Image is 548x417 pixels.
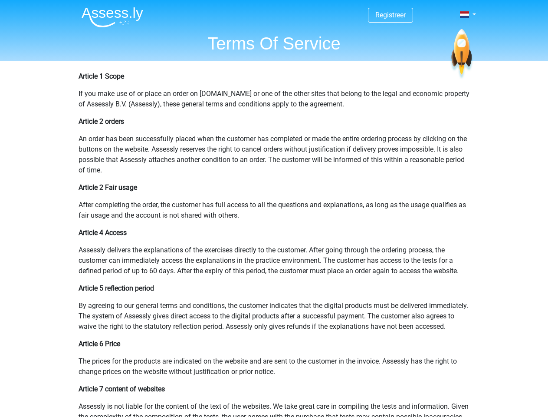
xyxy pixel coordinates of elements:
h1: Terms Of Service [75,33,474,54]
b: Article 1 Scope [79,72,124,80]
b: Article 7 content of websites [79,385,165,393]
p: Assessly delivers the explanations of the exercises directly to the customer. After going through... [79,245,470,276]
b: Article 6 Price [79,340,120,348]
b: Article 4 Access [79,228,127,237]
b: Article 2 orders [79,117,124,126]
p: By agreeing to our general terms and conditions, the customer indicates that the digital products... [79,301,470,332]
b: Article 5 reflection period [79,284,154,292]
p: After completing the order, the customer has full access to all the questions and explanations, a... [79,200,470,221]
p: An order has been successfully placed when the customer has completed or made the entire ordering... [79,134,470,175]
b: Article 2 Fair usage [79,183,137,192]
img: Assessly [82,7,143,27]
p: If you make use of or place an order on [DOMAIN_NAME] or one of the other sites that belong to th... [79,89,470,109]
img: spaceship.7d73109d6933.svg [450,29,473,80]
a: Registreer [375,11,406,19]
p: The prices for the products are indicated on the website and are sent to the customer in the invo... [79,356,470,377]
